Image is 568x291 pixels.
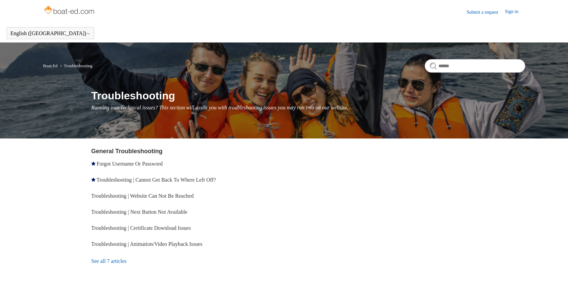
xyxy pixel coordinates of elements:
[43,63,58,68] a: Boat-Ed
[96,177,216,183] a: Troubleshooting | Cannot Get Back To Where Left Off?
[91,162,95,166] svg: Promoted article
[59,63,92,68] li: Troubleshooting
[91,225,191,231] a: Troubleshooting | Certificate Download Issues
[10,30,90,36] button: English ([GEOGRAPHIC_DATA])
[91,148,163,155] a: General Troubleshooting
[91,209,187,215] a: Troubleshooting | Next Button Not Available
[505,8,525,16] a: Sign in
[91,104,525,112] p: Running into Technical issues? This section will assist you with troubleshooting issues you may r...
[467,9,505,16] a: Submit a request
[546,269,563,286] div: Live chat
[43,63,59,68] li: Boat-Ed
[91,88,525,104] h1: Troubleshooting
[425,59,525,73] input: Search
[91,241,202,247] a: Troubleshooting | Animation/Video Playback Issues
[91,252,287,270] a: See all 7 articles
[91,178,95,182] svg: Promoted article
[43,4,96,17] img: Boat-Ed Help Center home page
[91,193,194,199] a: Troubleshooting | Website Can Not Be Reached
[97,161,163,167] a: Forgot Username Or Password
